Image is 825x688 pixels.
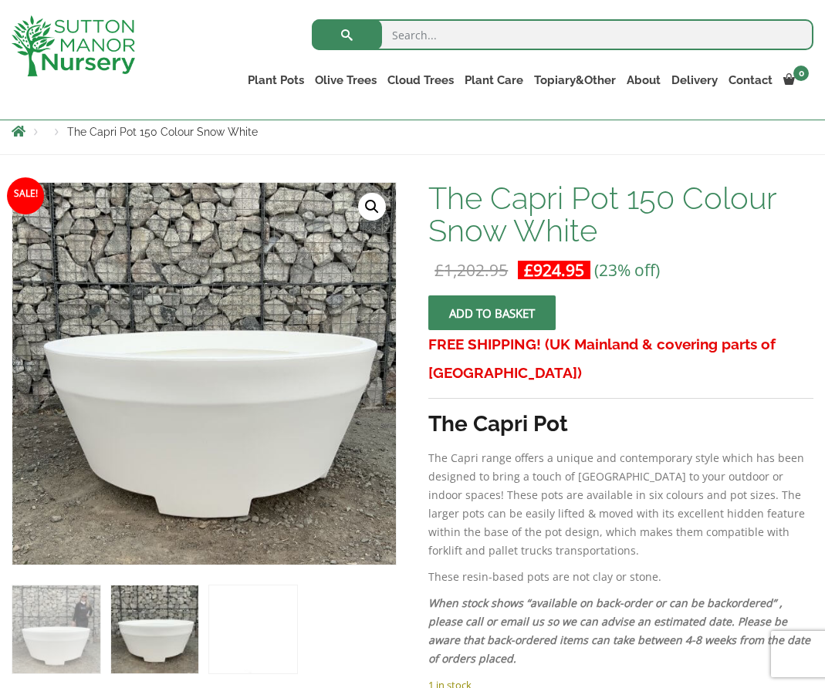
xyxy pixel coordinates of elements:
[7,177,44,214] span: Sale!
[12,125,813,137] nav: Breadcrumbs
[434,259,444,281] span: £
[111,585,199,673] img: The Capri Pot 150 Colour Snow White - Image 2
[434,259,508,281] bdi: 1,202.95
[209,585,297,673] img: The Capri Pot 150 Colour Snow White - Image 3
[666,69,723,91] a: Delivery
[242,69,309,91] a: Plant Pots
[428,295,556,330] button: Add to basket
[524,259,533,281] span: £
[524,259,584,281] bdi: 924.95
[358,193,386,221] a: View full-screen image gallery
[12,15,135,76] img: logo
[778,69,813,91] a: 0
[309,69,382,91] a: Olive Trees
[428,595,810,666] em: When stock shows “available on back-order or can be backordered” , please call or email us so we ...
[428,449,813,560] p: The Capri range offers a unique and contemporary style which has been designed to bring a touch o...
[428,568,813,586] p: These resin-based pots are not clay or stone.
[428,411,568,437] strong: The Capri Pot
[529,69,621,91] a: Topiary&Other
[12,585,100,673] img: The Capri Pot 150 Colour Snow White
[723,69,778,91] a: Contact
[594,259,660,281] span: (23% off)
[459,69,529,91] a: Plant Care
[621,69,666,91] a: About
[312,19,813,50] input: Search...
[428,182,813,247] h1: The Capri Pot 150 Colour Snow White
[793,66,809,81] span: 0
[428,330,813,387] h3: FREE SHIPPING! (UK Mainland & covering parts of [GEOGRAPHIC_DATA])
[382,69,459,91] a: Cloud Trees
[67,126,258,138] span: The Capri Pot 150 Colour Snow White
